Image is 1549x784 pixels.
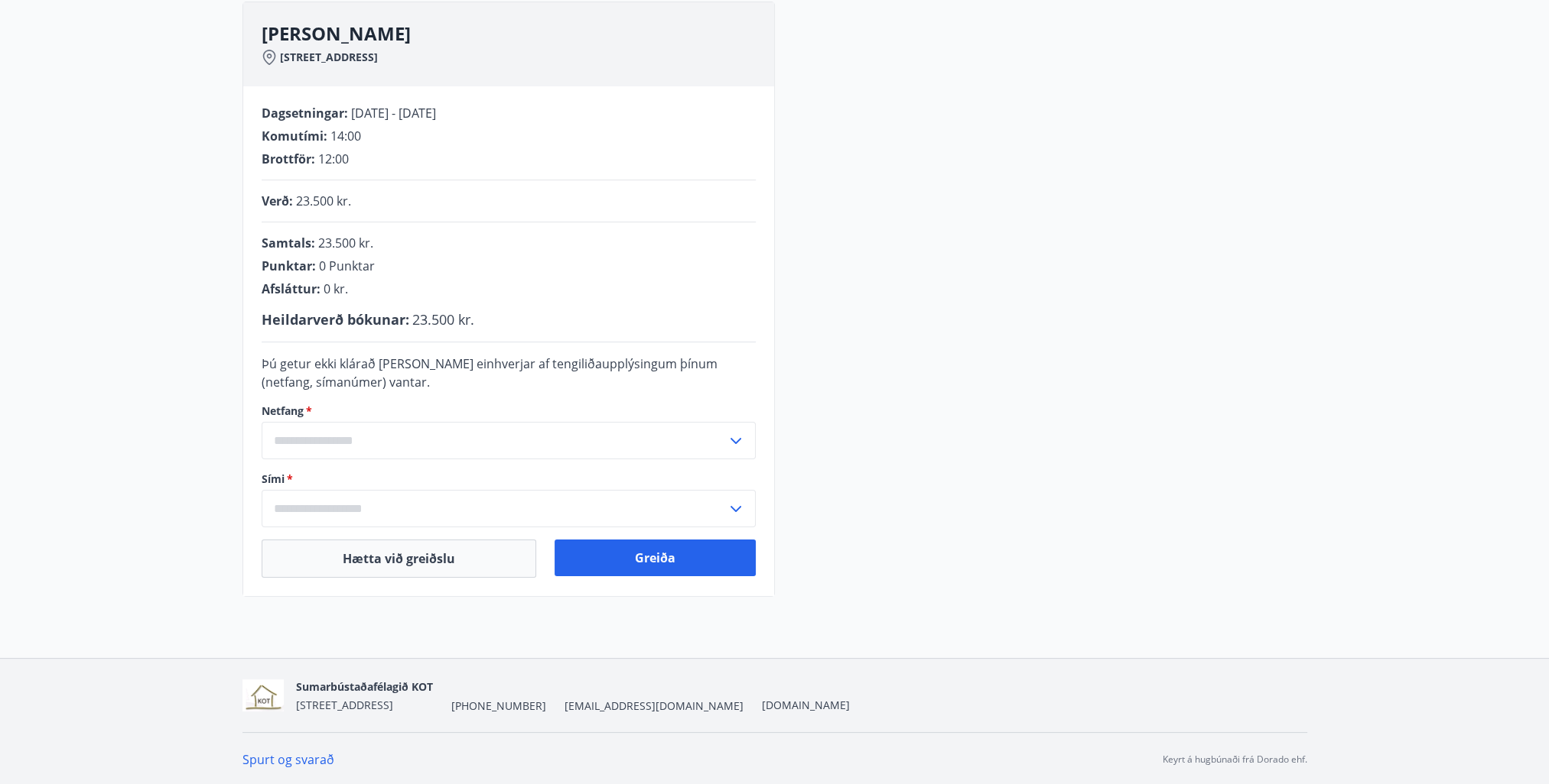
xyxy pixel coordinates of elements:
[296,679,433,694] span: Sumarbústaðafélagið KOT
[262,355,718,390] span: Þú getur ekki klárað [PERSON_NAME] einhverjar af tengiliðaupplýsingum þínum (netfang, símanúmer) ...
[242,751,334,768] a: Spurt og svarað
[262,235,315,251] span: Samtals :
[412,310,474,329] span: 23.500 kr.
[280,50,378,65] span: [STREET_ADDRESS]
[1163,753,1307,766] p: Keyrt á hugbúnaði frá Dorado ehf.
[318,235,373,251] span: 23.500 kr.
[262,539,536,578] button: Hætta við greiðslu
[318,151,349,167] span: 12:00
[324,280,348,297] span: 0 kr.
[296,193,351,209] span: 23.500 kr.
[262,280,321,297] span: Afsláttur :
[262,128,327,144] span: Komutími :
[330,128,361,144] span: 14:00
[262,310,409,329] span: Heildarverð bókunar :
[762,698,850,712] a: [DOMAIN_NAME]
[555,539,756,576] button: Greiða
[242,679,284,712] img: t9tqzh1e9P7HFz4OzbTe84FEGggHXmUwTnccQYsY.png
[262,151,315,167] span: Brottför :
[262,193,293,209] span: Verð :
[262,258,316,274] span: Punktar :
[565,698,744,714] span: [EMAIL_ADDRESS][DOMAIN_NAME]
[319,258,375,274] span: 0 Punktar
[262,471,756,487] label: Sími
[262,21,774,47] h3: [PERSON_NAME]
[262,105,348,121] span: Dagsetningar :
[296,698,393,712] span: [STREET_ADDRESS]
[451,698,546,714] span: [PHONE_NUMBER]
[262,403,756,419] label: Netfang
[351,105,436,121] span: [DATE] - [DATE]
